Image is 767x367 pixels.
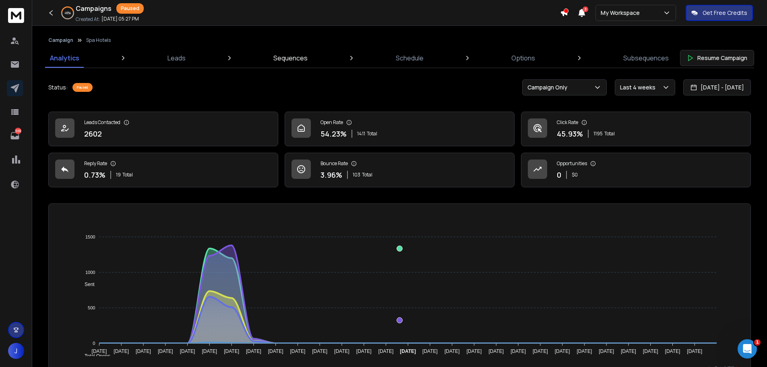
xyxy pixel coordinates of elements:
p: Schedule [396,53,424,63]
p: Created At: [76,16,100,23]
tspan: [DATE] [378,348,394,354]
p: Opportunities [557,160,587,167]
tspan: [DATE] [334,348,349,354]
p: Sequences [273,53,308,63]
p: Leads Contacted [84,119,120,126]
p: Campaign Only [527,83,571,91]
p: Status: [48,83,68,91]
a: Analytics [45,48,84,68]
div: Paused [116,3,144,14]
a: Schedule [391,48,428,68]
span: 1195 [593,131,603,137]
a: Leads [163,48,190,68]
tspan: [DATE] [246,348,261,354]
tspan: [DATE] [290,348,305,354]
a: Reply Rate0.73%19Total [48,153,278,187]
a: Open Rate54.23%1411Total [285,112,515,146]
tspan: [DATE] [92,348,107,354]
tspan: [DATE] [422,348,438,354]
tspan: [DATE] [136,348,151,354]
a: Options [507,48,540,68]
tspan: 0 [93,341,95,346]
tspan: [DATE] [533,348,548,354]
p: Subsequences [623,53,669,63]
tspan: [DATE] [511,348,526,354]
a: Click Rate45.93%1195Total [521,112,751,146]
tspan: [DATE] [268,348,283,354]
tspan: 500 [88,305,95,310]
tspan: [DATE] [621,348,636,354]
p: Analytics [50,53,79,63]
tspan: [DATE] [444,348,460,354]
tspan: [DATE] [312,348,327,354]
p: $ 0 [572,172,578,178]
a: 559 [7,128,23,144]
tspan: [DATE] [180,348,195,354]
tspan: [DATE] [224,348,239,354]
span: Total [362,172,372,178]
tspan: [DATE] [599,348,614,354]
tspan: [DATE] [665,348,680,354]
p: Leads [167,53,186,63]
span: 19 [116,172,121,178]
p: 0.73 % [84,169,105,180]
p: Bounce Rate [320,160,348,167]
button: Get Free Credits [686,5,753,21]
button: Campaign [48,37,73,44]
p: [DATE] 05:27 PM [101,16,139,22]
tspan: [DATE] [114,348,129,354]
button: J [8,343,24,359]
tspan: [DATE] [467,348,482,354]
tspan: [DATE] [356,348,372,354]
button: [DATE] - [DATE] [683,79,751,95]
tspan: [DATE] [687,348,702,354]
tspan: [DATE] [555,348,570,354]
span: Total [604,131,615,137]
h1: Campaigns [76,4,112,13]
a: Subsequences [618,48,674,68]
p: 3.96 % [320,169,342,180]
p: Open Rate [320,119,343,126]
button: Resume Campaign [680,50,754,66]
p: 559 [15,128,21,134]
span: 103 [353,172,360,178]
p: 0 [557,169,561,180]
a: Sequences [269,48,312,68]
p: Options [511,53,535,63]
span: Total [367,131,377,137]
tspan: [DATE] [202,348,217,354]
span: 1 [754,339,761,346]
tspan: [DATE] [643,348,658,354]
span: Sent [79,282,95,287]
span: Total [122,172,133,178]
a: Leads Contacted2602 [48,112,278,146]
p: 46 % [64,10,71,15]
p: 54.23 % [320,128,347,139]
span: 3 [583,6,588,12]
a: Bounce Rate3.96%103Total [285,153,515,187]
tspan: 1500 [85,234,95,239]
p: Get Free Credits [703,9,747,17]
a: Opportunities0$0 [521,153,751,187]
p: Click Rate [557,119,578,126]
p: My Workspace [601,9,643,17]
tspan: [DATE] [158,348,173,354]
tspan: 1000 [85,270,95,275]
tspan: [DATE] [577,348,592,354]
tspan: [DATE] [488,348,504,354]
p: Last 4 weeks [620,83,659,91]
iframe: Intercom live chat [738,339,757,359]
span: Total Opens [79,353,110,359]
p: Spa Hotels [86,37,111,44]
p: 2602 [84,128,102,139]
tspan: [DATE] [400,348,416,354]
div: Paused [72,83,93,92]
span: 1411 [357,131,365,137]
p: Reply Rate [84,160,107,167]
p: 45.93 % [557,128,583,139]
